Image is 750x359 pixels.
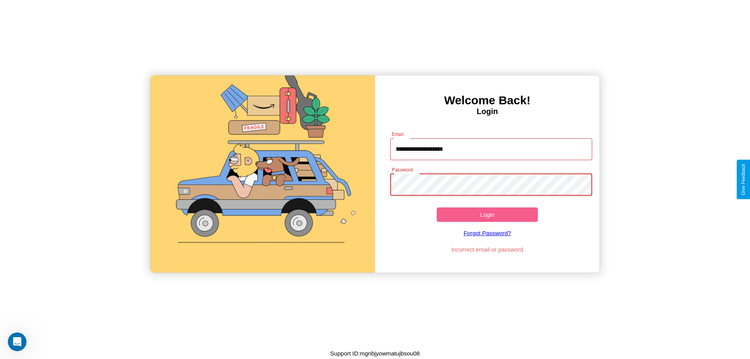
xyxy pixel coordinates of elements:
label: Email [392,131,404,138]
a: Forgot Password? [386,222,589,244]
img: gif [150,75,375,273]
p: Incorrect email or password [386,244,589,255]
h3: Welcome Back! [375,94,600,107]
label: Password [392,166,412,173]
iframe: Intercom live chat [8,332,27,351]
p: Support ID: mgnbjyowmatujbsou08 [330,348,420,359]
h4: Login [375,107,600,116]
div: Give Feedback [741,164,746,195]
button: Login [437,207,538,222]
